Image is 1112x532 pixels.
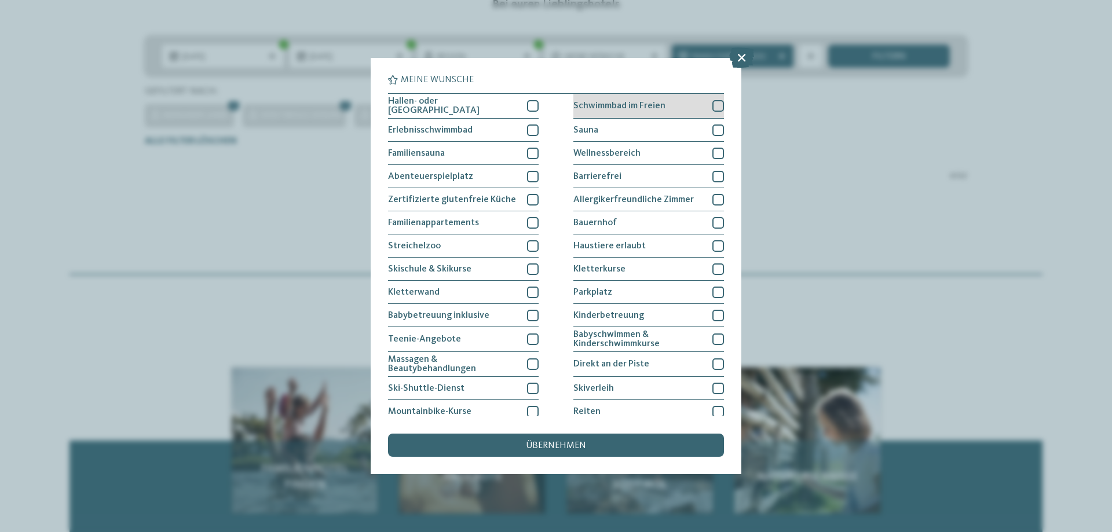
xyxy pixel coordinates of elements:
[388,172,473,181] span: Abenteuerspielplatz
[388,218,479,228] span: Familienappartements
[573,359,649,369] span: Direkt an der Piste
[573,311,644,320] span: Kinderbetreuung
[573,195,694,204] span: Allergikerfreundliche Zimmer
[573,265,625,274] span: Kletterkurse
[388,126,473,135] span: Erlebnisschwimmbad
[388,288,440,297] span: Kletterwand
[573,149,641,158] span: Wellnessbereich
[573,241,646,251] span: Haustiere erlaubt
[573,172,621,181] span: Barrierefrei
[388,384,464,393] span: Ski-Shuttle-Dienst
[388,407,471,416] span: Mountainbike-Kurse
[401,75,474,85] span: Meine Wünsche
[573,330,704,348] span: Babyschwimmen & Kinderschwimmkurse
[573,288,612,297] span: Parkplatz
[573,407,601,416] span: Reiten
[388,195,516,204] span: Zertifizierte glutenfreie Küche
[573,101,665,111] span: Schwimmbad im Freien
[573,126,598,135] span: Sauna
[388,241,441,251] span: Streichelzoo
[573,384,614,393] span: Skiverleih
[526,441,586,450] span: übernehmen
[388,149,445,158] span: Familiensauna
[388,355,518,373] span: Massagen & Beautybehandlungen
[573,218,617,228] span: Bauernhof
[388,97,518,115] span: Hallen- oder [GEOGRAPHIC_DATA]
[388,335,461,344] span: Teenie-Angebote
[388,265,471,274] span: Skischule & Skikurse
[388,311,489,320] span: Babybetreuung inklusive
